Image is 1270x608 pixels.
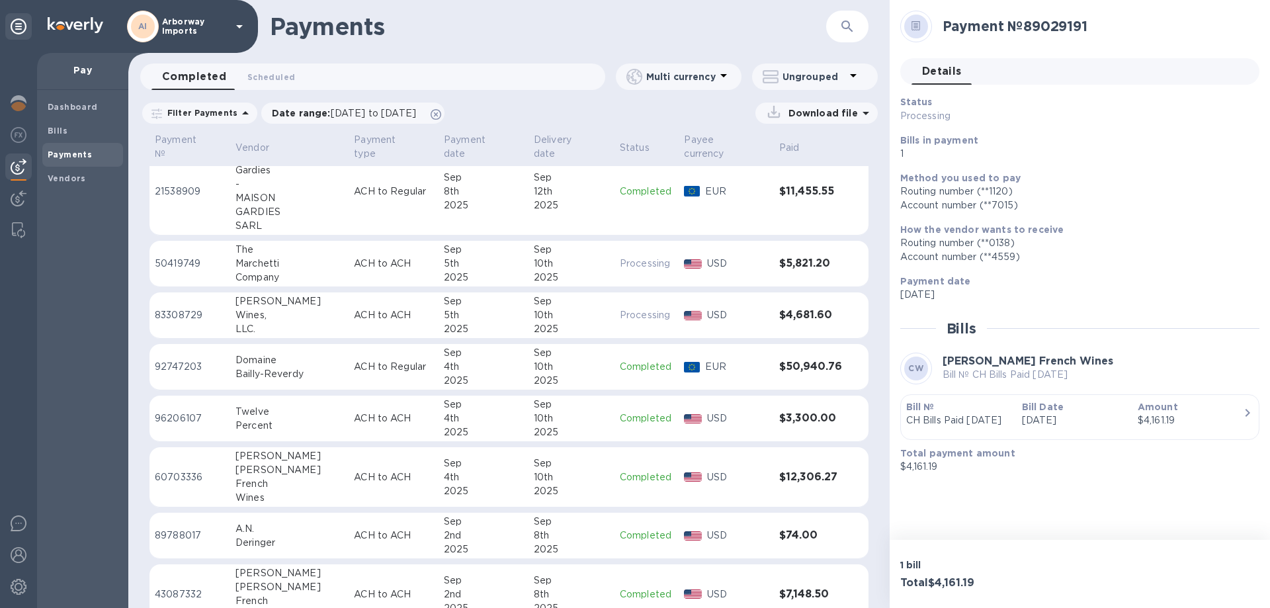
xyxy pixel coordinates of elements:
div: 2025 [534,543,609,556]
div: Sep [444,294,523,308]
div: 4th [444,360,523,374]
div: French [235,594,343,608]
div: Sep [444,398,523,412]
h3: $74.00 [779,529,842,542]
p: ACH to Regular [354,360,433,374]
div: [PERSON_NAME] [235,449,343,463]
p: USD [707,412,769,425]
p: Bill № CH Bills Paid [DATE] [943,368,1113,382]
img: USD [684,414,702,423]
div: 2025 [444,484,523,498]
b: Vendors [48,173,86,183]
h2: Payment № 89029191 [943,18,1249,34]
span: Payment date [444,133,523,161]
p: Payment № [155,133,208,161]
p: Pay [48,64,118,77]
div: 4th [444,470,523,484]
div: 10th [534,257,609,271]
div: 2025 [534,484,609,498]
p: Processing [620,308,674,322]
b: How the vendor wants to receive [900,224,1064,235]
p: Completed [620,360,674,374]
b: AI [138,21,148,31]
p: ACH to ACH [354,470,433,484]
b: Status [900,97,933,107]
h3: $7,148.50 [779,588,842,601]
span: Delivery date [534,133,609,161]
img: USD [684,259,702,269]
p: Arborway Imports [162,17,228,36]
div: Wines [235,491,343,505]
div: 2025 [444,425,523,439]
img: USD [684,472,702,482]
img: Logo [48,17,103,33]
div: [PERSON_NAME] [235,566,343,580]
div: 10th [534,470,609,484]
div: MAISON [235,191,343,205]
div: Sep [444,515,523,529]
div: Sep [444,243,523,257]
div: GARDIES [235,205,343,219]
div: Percent [235,419,343,433]
p: Completed [620,412,674,425]
div: LLC. [235,322,343,336]
span: Vendor [235,141,286,155]
p: USD [707,308,769,322]
div: Sep [534,294,609,308]
p: Payment date [444,133,506,161]
div: 2nd [444,529,523,543]
div: Sep [534,574,609,587]
div: 5th [444,257,523,271]
div: 10th [534,308,609,322]
b: Method you used to pay [900,173,1021,183]
p: Filter Payments [162,107,237,118]
p: 96206107 [155,412,225,425]
p: 21538909 [155,185,225,198]
h3: $3,300.00 [779,412,842,425]
p: 60703336 [155,470,225,484]
h3: $12,306.27 [779,471,842,484]
h1: Payments [270,13,826,40]
div: 2025 [534,374,609,388]
b: Total payment amount [900,448,1015,458]
p: Date range : [272,107,423,120]
span: Payment № [155,133,225,161]
div: 2025 [444,271,523,284]
div: Sep [444,171,523,185]
p: Completed [620,529,674,543]
div: Sep [444,574,523,587]
div: Date range:[DATE] to [DATE] [261,103,444,124]
div: Sep [534,398,609,412]
img: Foreign exchange [11,127,26,143]
img: USD [684,531,702,541]
div: [PERSON_NAME] [235,294,343,308]
p: EUR [705,185,768,198]
b: Amount [1138,402,1178,412]
p: USD [707,587,769,601]
div: 2025 [534,322,609,336]
div: [PERSON_NAME] [235,580,343,594]
div: Sep [444,456,523,470]
div: A.N. [235,522,343,536]
div: Account number (**4559) [900,250,1249,264]
div: SARL [235,219,343,233]
div: 2nd [444,587,523,601]
p: Completed [620,470,674,484]
p: 50419749 [155,257,225,271]
p: USD [707,470,769,484]
div: Company [235,271,343,284]
div: 2025 [534,425,609,439]
div: Sep [534,243,609,257]
p: [DATE] [900,288,1249,302]
div: Twelve [235,405,343,419]
div: 8th [534,587,609,601]
span: Status [620,141,667,155]
p: Paid [779,141,800,155]
p: $4,161.19 [900,460,1249,474]
div: Deringer [235,536,343,550]
div: Sep [534,515,609,529]
p: CH Bills Paid [DATE] [906,413,1011,427]
div: Unpin categories [5,13,32,40]
p: 43087332 [155,587,225,601]
h3: $11,455.55 [779,185,842,198]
